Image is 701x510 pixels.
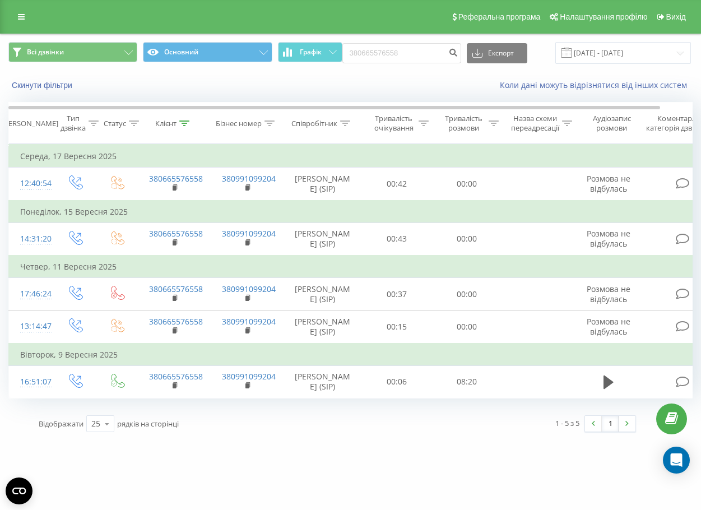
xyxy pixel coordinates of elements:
[602,416,619,432] a: 1
[587,316,630,337] span: Розмова не відбулась
[8,80,78,90] button: Скинути фільтри
[584,114,639,133] div: Аудіозапис розмови
[20,283,43,305] div: 17:46:24
[555,418,579,429] div: 1 - 5 з 5
[500,80,693,90] a: Коли дані можуть відрізнятися вiд інших систем
[666,12,686,21] span: Вихід
[149,371,203,382] a: 380665576558
[20,228,43,250] div: 14:31:20
[149,228,203,239] a: 380665576558
[222,316,276,327] a: 380991099204
[149,284,203,294] a: 380665576558
[216,119,262,128] div: Бізнес номер
[372,114,416,133] div: Тривалість очікування
[278,42,342,62] button: Графік
[432,278,502,310] td: 00:00
[442,114,486,133] div: Тривалість розмови
[432,222,502,256] td: 00:00
[362,365,432,398] td: 00:06
[149,173,203,184] a: 380665576558
[587,173,630,194] span: Розмова не відбулась
[663,447,690,474] div: Open Intercom Messenger
[458,12,541,21] span: Реферальна програма
[20,173,43,194] div: 12:40:54
[560,12,647,21] span: Налаштування профілю
[362,168,432,201] td: 00:42
[39,419,83,429] span: Відображати
[222,173,276,184] a: 380991099204
[467,43,527,63] button: Експорт
[284,278,362,310] td: [PERSON_NAME] (SIP)
[143,42,272,62] button: Основний
[27,48,64,57] span: Всі дзвінки
[284,222,362,256] td: [PERSON_NAME] (SIP)
[20,371,43,393] div: 16:51:07
[362,222,432,256] td: 00:43
[300,48,322,56] span: Графік
[149,316,203,327] a: 380665576558
[342,43,461,63] input: Пошук за номером
[222,284,276,294] a: 380991099204
[432,168,502,201] td: 00:00
[432,365,502,398] td: 08:20
[6,477,33,504] button: Open CMP widget
[284,168,362,201] td: [PERSON_NAME] (SIP)
[362,310,432,344] td: 00:15
[117,419,179,429] span: рядків на сторінці
[2,119,58,128] div: [PERSON_NAME]
[91,418,100,429] div: 25
[104,119,126,128] div: Статус
[284,365,362,398] td: [PERSON_NAME] (SIP)
[587,284,630,304] span: Розмова не відбулась
[284,310,362,344] td: [PERSON_NAME] (SIP)
[432,310,502,344] td: 00:00
[8,42,137,62] button: Всі дзвінки
[291,119,337,128] div: Співробітник
[362,278,432,310] td: 00:37
[222,228,276,239] a: 380991099204
[20,316,43,337] div: 13:14:47
[222,371,276,382] a: 380991099204
[587,228,630,249] span: Розмова не відбулась
[155,119,177,128] div: Клієнт
[61,114,86,133] div: Тип дзвінка
[511,114,559,133] div: Назва схеми переадресації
